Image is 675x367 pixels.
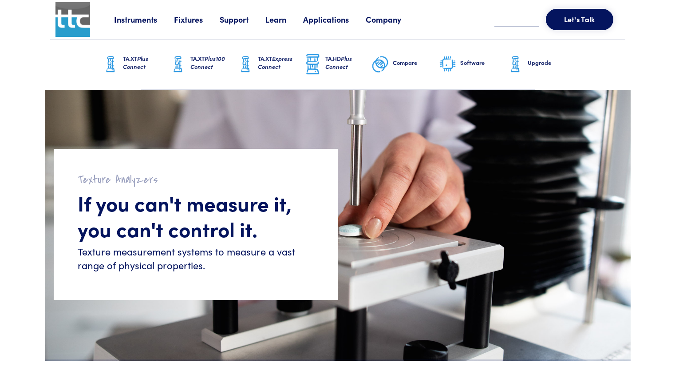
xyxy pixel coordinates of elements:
img: ttc_logo_1x1_v1.0.png [55,2,90,37]
h6: Software [460,59,506,67]
img: ta-xt-graphic.png [237,53,254,76]
a: Support [220,14,265,25]
span: Express Connect [258,54,292,71]
a: Upgrade [506,40,574,89]
a: Compare [371,40,439,89]
img: software-graphic.png [439,55,457,74]
a: Learn [265,14,303,25]
span: Plus Connect [325,54,352,71]
a: TA.XTExpress Connect [237,40,304,89]
a: Applications [303,14,366,25]
img: ta-xt-graphic.png [169,53,187,76]
h1: If you can't measure it, you can't control it. [78,190,314,241]
button: Let's Talk [546,9,613,30]
img: ta-hd-graphic.png [304,53,322,76]
a: TA.HDPlus Connect [304,40,371,89]
span: Plus100 Connect [190,54,225,71]
a: Software [439,40,506,89]
h6: Texture measurement systems to measure a vast range of physical properties. [78,245,314,272]
a: Company [366,14,418,25]
img: ta-xt-graphic.png [506,53,524,76]
h6: Compare [393,59,439,67]
h2: Texture Analyzers [78,173,314,187]
a: TA.XTPlus Connect [102,40,169,89]
h6: TA.XT [190,55,237,71]
h6: TA.HD [325,55,371,71]
span: Plus Connect [123,54,148,71]
a: TA.XTPlus100 Connect [169,40,237,89]
img: compare-graphic.png [371,53,389,76]
a: Instruments [114,14,174,25]
img: ta-xt-graphic.png [102,53,119,76]
a: Fixtures [174,14,220,25]
h6: TA.XT [123,55,169,71]
h6: Upgrade [528,59,574,67]
h6: TA.XT [258,55,304,71]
